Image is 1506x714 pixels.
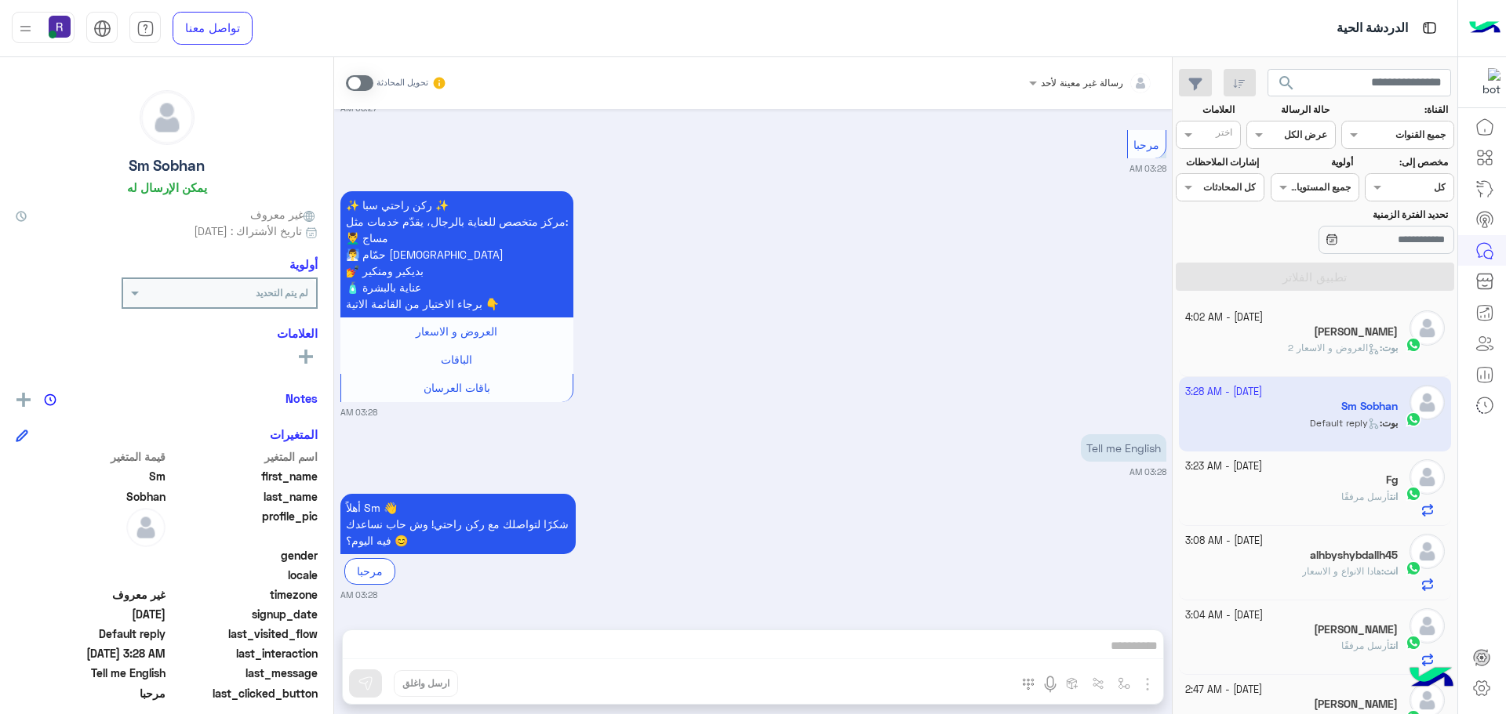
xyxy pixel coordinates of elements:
span: مرحبا [1133,138,1159,151]
h5: Mahmoud Mohamed [1314,623,1398,636]
span: last_interaction [169,645,318,661]
span: العروض و الاسعار [416,324,497,338]
span: Default reply [16,625,166,642]
h6: يمكن الإرسال له [127,180,207,194]
small: [DATE] - 2:47 AM [1185,683,1262,698]
a: تواصل معنا [173,12,253,45]
p: 30/9/2025, 3:28 AM [340,494,576,554]
span: هادا الانواع و الاسعار [1302,565,1381,577]
span: search [1277,74,1296,92]
b: : [1380,342,1398,353]
img: profile [16,19,35,38]
label: العلامات [1177,103,1235,117]
small: 03:28 AM [340,589,377,601]
span: last_visited_flow [169,625,318,642]
span: رسالة غير معينة لأحد [1041,77,1123,89]
h5: محمد رحیم خاکسار [1314,698,1398,711]
div: اختر [1216,125,1235,143]
h6: العلامات [16,326,318,340]
span: first_name [169,468,318,484]
label: تحديد الفترة الزمنية [1272,208,1448,222]
a: tab [129,12,161,45]
span: 2025-09-30T00:28:39.782Z [16,645,166,661]
button: ارسل واغلق [394,670,458,697]
label: إشارات الملاحظات [1177,155,1258,169]
h6: Notes [286,391,318,405]
span: انت [1390,640,1398,651]
span: null [16,567,166,583]
span: last_name [169,488,318,505]
label: حالة الرسالة [1249,103,1330,117]
span: locale [169,567,318,583]
p: 30/9/2025, 3:28 AM [1081,434,1166,462]
img: WhatsApp [1406,486,1421,502]
h5: عبد العزيز بن احمد [1314,325,1398,339]
span: null [16,547,166,564]
span: 2025-08-03T05:42:58.249Z [16,606,166,622]
span: اسم المتغير [169,448,318,465]
span: Sm [16,468,166,484]
b: لم يتم التحديد [256,287,308,299]
label: القناة: [1344,103,1449,117]
span: تاريخ الأشتراك : [DATE] [194,223,302,239]
small: 03:28 AM [340,406,377,419]
label: أولوية [1272,155,1353,169]
img: defaultAdmin.png [126,508,166,547]
span: signup_date [169,606,318,622]
span: العروض و الاسعار 2 [1288,342,1380,353]
span: مرحبا [16,685,166,701]
img: userImage [49,16,71,38]
span: أرسل مرفقًا [1341,640,1390,651]
small: [DATE] - 3:23 AM [1185,459,1262,474]
span: الباقات [441,353,472,366]
img: WhatsApp [1406,560,1421,576]
small: [DATE] - 3:08 AM [1185,534,1263,549]
h6: المتغيرات [270,427,318,441]
img: tab [136,20,155,38]
img: hulul-logo.png [1404,651,1459,706]
small: 03:27 AM [340,102,377,114]
img: defaultAdmin.png [1410,534,1445,569]
img: 322853014244696 [1472,68,1501,96]
img: tab [1420,18,1439,38]
span: قيمة المتغير [16,448,166,465]
img: WhatsApp [1406,337,1421,353]
span: last_message [169,665,318,681]
label: مخصص إلى: [1367,155,1448,169]
p: 30/9/2025, 3:28 AM [340,191,573,317]
span: last_clicked_button [169,685,318,701]
span: profile_pic [169,508,318,544]
small: [DATE] - 4:02 AM [1185,310,1263,325]
img: notes [44,393,56,406]
span: Sobhan [16,488,166,505]
img: WhatsApp [1406,635,1421,651]
button: تطبيق الفلاتر [1176,263,1454,291]
span: Tell me English [16,665,166,681]
span: باقات العرسان [424,381,490,394]
span: انت [1384,565,1398,577]
small: 03:28 AM [1129,162,1166,175]
h5: Sm Sobhan [129,157,205,175]
span: انت [1390,491,1398,502]
div: مرحبا [344,558,395,584]
span: بوت [1382,342,1398,353]
h6: أولوية [289,257,318,271]
span: gender [169,547,318,564]
span: غير معروف [250,206,318,223]
img: add [16,393,31,407]
span: غير معروف [16,586,166,603]
p: الدردشة الحية [1337,18,1408,39]
button: search [1268,69,1306,103]
small: 03:28 AM [1129,466,1166,478]
h5: Fg [1386,473,1398,487]
span: أرسل مرفقًا [1341,491,1390,502]
h5: alhbyshybdallh45 [1310,549,1398,562]
img: defaultAdmin.png [1410,608,1445,643]
span: timezone [169,586,318,603]
img: defaultAdmin.png [140,91,194,144]
b: : [1381,565,1398,577]
small: تحويل المحادثة [376,77,428,89]
img: Logo [1469,12,1501,45]
small: [DATE] - 3:04 AM [1185,608,1263,623]
img: tab [93,20,111,38]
